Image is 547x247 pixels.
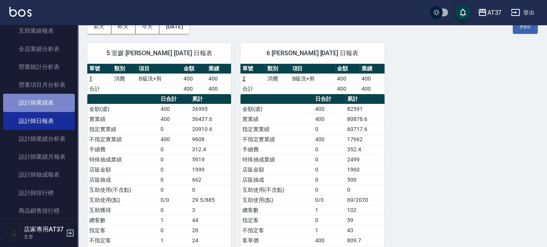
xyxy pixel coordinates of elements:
td: 400 [313,114,345,124]
td: B級洗+剪 [137,74,182,84]
a: 1 [89,75,92,82]
td: 400 [159,134,190,144]
td: 店販抽成 [87,175,159,185]
button: 前天 [87,19,111,34]
th: 項目 [290,64,335,74]
p: 主管 [24,233,64,240]
td: 400 [313,104,345,114]
th: 單號 [240,64,265,74]
td: 0 [159,144,190,154]
td: 400 [335,74,360,84]
a: 營業統計分析表 [3,58,75,76]
a: 設計師業績表 [3,94,75,112]
td: 44 [190,215,231,225]
td: 實業績 [240,114,313,124]
td: 102 [345,205,385,215]
td: 互助使用(點) [240,195,313,205]
td: 0 [159,175,190,185]
td: 809.7 [345,235,385,245]
th: 業績 [360,64,385,74]
button: 登出 [508,5,538,20]
td: 互助獲得 [87,205,159,215]
td: 店販金額 [87,165,159,175]
td: 20 [190,225,231,235]
button: save [455,5,471,20]
td: 0 [159,225,190,235]
td: 總客數 [87,215,159,225]
td: 手續費 [87,144,159,154]
button: [DATE] [159,19,189,34]
th: 日合計 [313,94,345,104]
td: 36437.6 [190,114,231,124]
td: 59 [345,215,385,225]
td: 手續費 [240,144,313,154]
td: 0 [313,154,345,165]
td: 500 [345,175,385,185]
a: 設計師日報表 [3,112,75,130]
td: 互助使用(不含點) [87,185,159,195]
td: 1 [313,205,345,215]
td: 400 [335,84,360,94]
td: 不指定客 [240,225,313,235]
td: 400 [360,74,385,84]
td: 0/0 [159,195,190,205]
td: 43 [345,225,385,235]
td: 0 [313,124,345,134]
td: 400 [360,84,385,94]
a: 設計師排行榜 [3,184,75,202]
td: 互助使用(不含點) [240,185,313,195]
td: 0 [159,154,190,165]
td: 400 [313,134,345,144]
th: 累計 [190,94,231,104]
a: 互助業績報表 [3,22,75,40]
button: 今天 [136,19,160,34]
a: 營業項目月分析表 [3,76,75,94]
td: 0 [159,205,190,215]
td: 實業績 [87,114,159,124]
td: 0 [313,215,345,225]
table: a dense table [87,64,231,94]
td: 合計 [240,84,265,94]
button: AT37 [475,5,505,21]
td: 400 [182,84,206,94]
td: 0 [313,165,345,175]
td: 店販抽成 [240,175,313,185]
td: 24 [190,235,231,245]
td: 662 [190,175,231,185]
th: 項目 [137,64,182,74]
td: 不指定實業績 [87,134,159,144]
td: 消費 [112,74,137,84]
td: B級洗+剪 [290,74,335,84]
span: 6 [PERSON_NAME] [DATE] 日報表 [250,49,375,57]
td: 店販金額 [240,165,313,175]
td: 客單價 [240,235,313,245]
td: 特殊抽成業績 [87,154,159,165]
td: 400 [182,74,206,84]
td: 80878.6 [345,114,385,124]
a: 2 [242,75,245,82]
img: Logo [9,7,32,17]
div: AT37 [487,8,501,18]
th: 累計 [345,94,385,104]
td: 指定實業績 [240,124,313,134]
td: 互助使用(點) [87,195,159,205]
a: 設計師抽成報表 [3,166,75,184]
h5: 店家專用AT37 [24,226,64,233]
td: 1 [159,235,190,245]
td: 20910.6 [190,124,231,134]
td: 金額(虛) [87,104,159,114]
td: 不指定客 [87,235,159,245]
td: 2499 [345,154,385,165]
td: 9608 [190,134,231,144]
td: 312.4 [190,144,231,154]
td: 82591 [345,104,385,114]
a: 設計師業績月報表 [3,148,75,166]
td: 36995 [190,104,231,114]
img: Person [6,225,22,241]
td: 不指定實業績 [240,134,313,144]
td: 1960 [345,165,385,175]
button: 列印 [513,19,538,34]
a: 設計師業績分析表 [3,130,75,148]
td: 0 [313,144,345,154]
td: 0 [190,185,231,195]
